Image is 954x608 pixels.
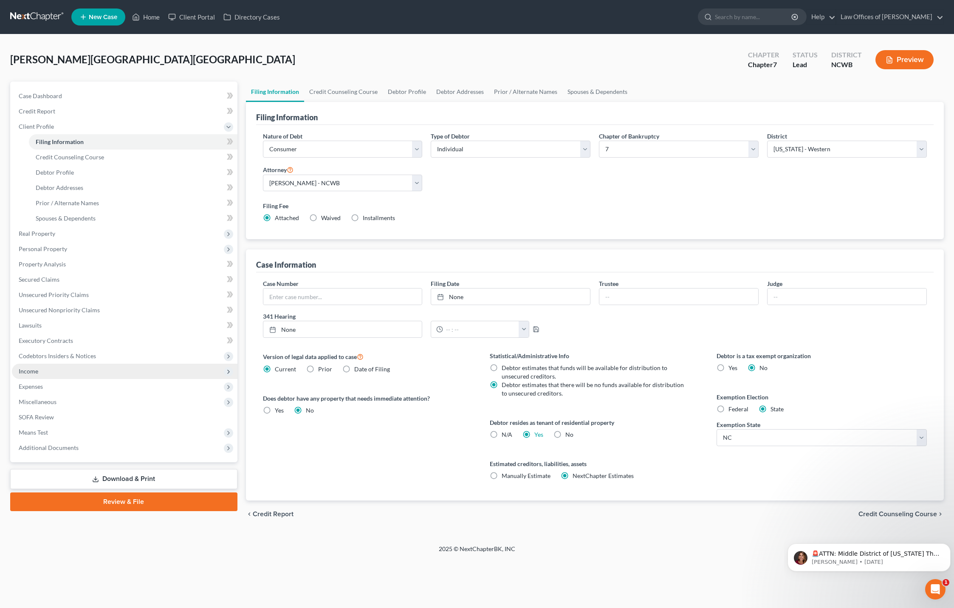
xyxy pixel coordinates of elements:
[383,82,431,102] a: Debtor Profile
[354,365,390,373] span: Date of Filing
[875,50,934,69] button: Preview
[943,579,949,586] span: 1
[12,303,237,318] a: Unsecured Nonpriority Claims
[29,180,237,195] a: Debtor Addresses
[12,88,237,104] a: Case Dashboard
[259,312,595,321] label: 341 Hearing
[219,9,284,25] a: Directory Cases
[19,444,79,451] span: Additional Documents
[534,431,543,438] a: Yes
[502,381,684,397] span: Debtor estimates that there will be no funds available for distribution to unsecured creditors.
[36,153,104,161] span: Credit Counseling Course
[19,306,100,314] span: Unsecured Nonpriority Claims
[19,352,96,359] span: Codebtors Insiders & Notices
[431,279,459,288] label: Filing Date
[10,469,237,489] a: Download & Print
[19,230,55,237] span: Real Property
[19,245,67,252] span: Personal Property
[717,420,760,429] label: Exemption State
[275,365,296,373] span: Current
[490,459,700,468] label: Estimated creditors, liabilities, assets
[599,279,618,288] label: Trustee
[717,393,926,402] label: Exemption Election
[36,138,84,145] span: Filing Information
[565,431,573,438] span: No
[36,199,99,206] span: Prior / Alternate Names
[773,60,777,68] span: 7
[937,511,944,518] i: chevron_right
[784,526,954,585] iframe: Intercom notifications message
[858,511,944,518] button: Credit Counseling Course chevron_right
[246,511,253,518] i: chevron_left
[10,53,295,65] span: [PERSON_NAME][GEOGRAPHIC_DATA][GEOGRAPHIC_DATA]
[431,82,489,102] a: Debtor Addresses
[925,579,946,600] iframe: Intercom live chat
[89,14,117,20] span: New Case
[431,132,470,141] label: Type of Debtor
[36,215,96,222] span: Spouses & Dependents
[19,337,73,344] span: Executory Contracts
[19,123,54,130] span: Client Profile
[10,492,237,511] a: Review & File
[29,211,237,226] a: Spouses & Dependents
[256,112,318,122] div: Filing Information
[19,322,42,329] span: Lawsuits
[235,545,719,560] div: 2025 © NextChapterBK, INC
[263,288,422,305] input: Enter case number...
[793,50,818,60] div: Status
[12,318,237,333] a: Lawsuits
[748,60,779,70] div: Chapter
[19,276,59,283] span: Secured Claims
[275,407,284,414] span: Yes
[12,410,237,425] a: SOFA Review
[12,287,237,303] a: Unsecured Priority Claims
[836,9,943,25] a: Law Offices of [PERSON_NAME]
[256,260,316,270] div: Case Information
[12,333,237,348] a: Executory Contracts
[36,169,74,176] span: Debtor Profile
[490,351,700,360] label: Statistical/Administrative Info
[19,291,89,298] span: Unsecured Priority Claims
[29,134,237,150] a: Filing Information
[263,164,294,175] label: Attorney
[768,288,926,305] input: --
[128,9,164,25] a: Home
[19,429,48,436] span: Means Test
[29,150,237,165] a: Credit Counseling Course
[318,365,332,373] span: Prior
[19,92,62,99] span: Case Dashboard
[263,321,422,337] a: None
[807,9,835,25] a: Help
[12,272,237,287] a: Secured Claims
[12,257,237,272] a: Property Analysis
[36,184,83,191] span: Debtor Addresses
[748,50,779,60] div: Chapter
[771,405,784,413] span: State
[599,288,758,305] input: --
[502,364,667,380] span: Debtor estimates that funds will be available for distribution to unsecured creditors.
[263,279,299,288] label: Case Number
[502,431,512,438] span: N/A
[715,9,793,25] input: Search by name...
[19,368,38,375] span: Income
[263,132,302,141] label: Nature of Debt
[767,132,787,141] label: District
[793,60,818,70] div: Lead
[502,472,550,479] span: Manually Estimate
[246,82,304,102] a: Filing Information
[19,413,54,421] span: SOFA Review
[306,407,314,414] span: No
[573,472,634,479] span: NextChapter Estimates
[12,104,237,119] a: Credit Report
[728,364,737,371] span: Yes
[717,351,926,360] label: Debtor is a tax exempt organization
[19,107,55,115] span: Credit Report
[431,288,590,305] a: None
[728,405,748,413] span: Federal
[29,195,237,211] a: Prior / Alternate Names
[562,82,632,102] a: Spouses & Dependents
